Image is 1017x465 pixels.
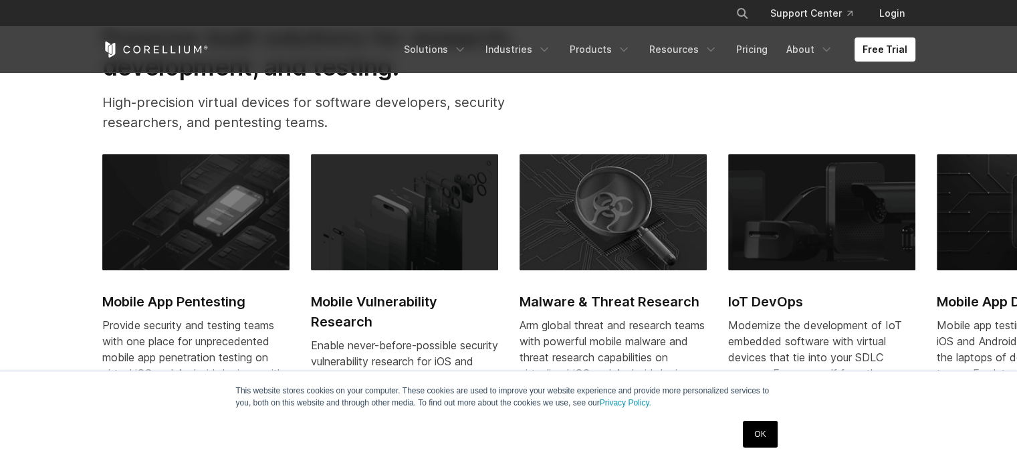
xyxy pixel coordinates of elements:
[600,398,651,407] a: Privacy Policy.
[743,421,777,448] a: OK
[102,292,290,312] h2: Mobile App Pentesting
[396,37,915,62] div: Navigation Menu
[102,92,558,132] p: High-precision virtual devices for software developers, security researchers, and pentesting teams.
[855,37,915,62] a: Free Trial
[562,37,639,62] a: Products
[102,317,290,446] div: Provide security and testing teams with one place for unprecedented mobile app penetration testin...
[641,37,725,62] a: Resources
[477,37,559,62] a: Industries
[728,317,915,446] div: Modernize the development of IoT embedded software with virtual devices that tie into your SDLC p...
[760,1,863,25] a: Support Center
[728,154,915,462] a: IoT DevOps IoT DevOps Modernize the development of IoT embedded software with virtual devices tha...
[719,1,915,25] div: Navigation Menu
[102,154,290,462] a: Mobile App Pentesting Mobile App Pentesting Provide security and testing teams with one place for...
[730,1,754,25] button: Search
[396,37,475,62] a: Solutions
[778,37,841,62] a: About
[869,1,915,25] a: Login
[311,292,498,332] h2: Mobile Vulnerability Research
[728,154,915,270] img: IoT DevOps
[520,317,707,413] div: Arm global threat and research teams with powerful mobile malware and threat research capabilitie...
[728,292,915,312] h2: IoT DevOps
[236,385,782,409] p: This website stores cookies on your computer. These cookies are used to improve your website expe...
[728,37,776,62] a: Pricing
[520,292,707,312] h2: Malware & Threat Research
[311,337,498,450] div: Enable never-before-possible security vulnerability research for iOS and Android phones with deep...
[520,154,707,430] a: Malware & Threat Research Malware & Threat Research Arm global threat and research teams with pow...
[520,154,707,270] img: Malware & Threat Research
[102,41,209,58] a: Corellium Home
[102,154,290,270] img: Mobile App Pentesting
[311,154,498,270] img: Mobile Vulnerability Research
